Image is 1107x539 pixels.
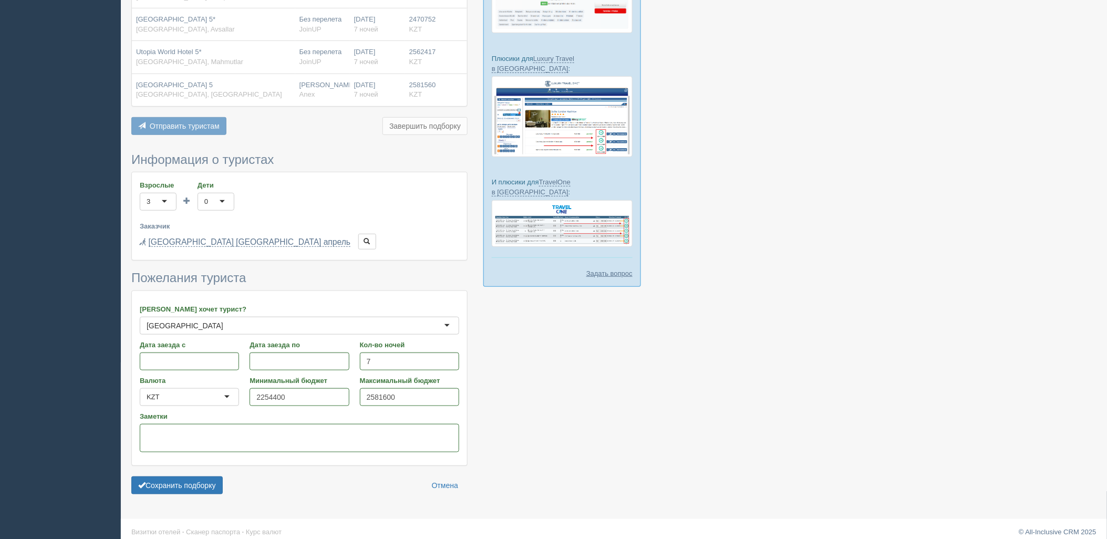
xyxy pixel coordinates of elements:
span: 2581560 [409,81,436,89]
span: [GEOGRAPHIC_DATA], [GEOGRAPHIC_DATA] [136,90,282,98]
a: Отмена [425,476,465,494]
span: JoinUP [299,58,322,66]
span: · [182,528,184,536]
span: 7 ночей [354,58,378,66]
span: [GEOGRAPHIC_DATA] 5 [136,81,213,89]
button: Завершить подборку [382,117,468,135]
label: Максимальный бюджет [360,376,459,386]
span: [GEOGRAPHIC_DATA] 5* [136,15,215,23]
p: И плюсики для : [492,177,633,197]
div: 3 [147,196,150,207]
label: Дата заезда по [250,340,349,350]
label: [PERSON_NAME] хочет турист? [140,304,459,314]
a: Задать вопрос [586,268,633,278]
a: Luxury Travel в [GEOGRAPHIC_DATA] [492,55,574,73]
label: Взрослые [140,180,177,190]
img: travel-one-%D0%BF%D1%96%D0%B4%D0%B1%D1%96%D1%80%D0%BA%D0%B0-%D1%81%D1%80%D0%BC-%D0%B4%D0%BB%D1%8F... [492,200,633,247]
input: 7-10 или 7,10,14 [360,353,459,370]
span: KZT [409,90,422,98]
span: KZT [409,25,422,33]
label: Дети [198,180,234,190]
a: Сканер паспорта [186,528,240,536]
div: [GEOGRAPHIC_DATA] [147,320,223,331]
label: Минимальный бюджет [250,376,349,386]
span: Anex [299,90,315,98]
div: Без перелета [299,47,346,67]
h3: Информация о туристах [131,153,468,167]
div: [DATE] [354,47,401,67]
div: KZT [147,392,160,402]
label: Дата заезда с [140,340,239,350]
img: luxury-travel-%D0%BF%D0%BE%D0%B4%D0%B1%D0%BE%D1%80%D0%BA%D0%B0-%D1%81%D1%80%D0%BC-%D0%B4%D0%BB%D1... [492,76,633,157]
span: 2470752 [409,15,436,23]
button: Сохранить подборку [131,476,223,494]
a: Визитки отелей [131,528,180,536]
span: 2562417 [409,48,436,56]
span: [GEOGRAPHIC_DATA], Avsallar [136,25,235,33]
button: Отправить туристам [131,117,226,135]
a: Курс валют [246,528,282,536]
span: JoinUP [299,25,322,33]
label: Заметки [140,411,459,421]
span: 7 ночей [354,25,378,33]
span: Utopia World Hotel 5* [136,48,202,56]
p: Плюсики для : [492,54,633,74]
label: Кол-во ночей [360,340,459,350]
div: [PERSON_NAME] [299,80,346,100]
span: · [242,528,244,536]
div: Без перелета [299,15,346,34]
span: Отправить туристам [150,122,220,130]
label: Заказчик [140,221,459,231]
div: 0 [204,196,208,207]
div: [DATE] [354,80,401,100]
span: 7 ночей [354,90,378,98]
span: KZT [409,58,422,66]
a: © All-Inclusive CRM 2025 [1019,528,1096,536]
span: Пожелания туриста [131,271,246,285]
a: [GEOGRAPHIC_DATA] [GEOGRAPHIC_DATA] апрель [149,237,350,247]
div: [DATE] [354,15,401,34]
label: Валюта [140,376,239,386]
span: [GEOGRAPHIC_DATA], Mahmutlar [136,58,243,66]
